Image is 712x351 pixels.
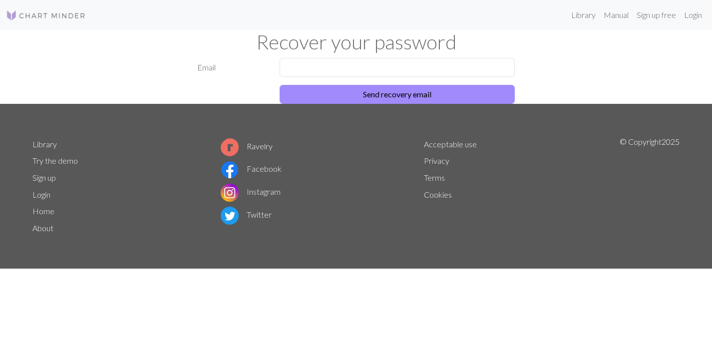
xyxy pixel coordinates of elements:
a: Sign up [32,173,56,182]
p: © Copyright 2025 [620,136,680,237]
a: Login [680,5,706,25]
a: Library [567,5,600,25]
a: Sign up free [633,5,680,25]
a: Manual [600,5,633,25]
img: Twitter logo [221,207,239,225]
a: Privacy [424,156,449,165]
a: Twitter [221,210,272,219]
img: Logo [6,9,86,21]
h1: Recover your password [26,30,686,54]
a: Try the demo [32,156,78,165]
a: Instagram [221,187,281,196]
a: Acceptable use [424,139,477,149]
a: Facebook [221,164,282,173]
img: Instagram logo [221,184,239,202]
a: Login [32,190,50,199]
a: Terms [424,173,445,182]
a: Library [32,139,57,149]
a: Home [32,206,54,216]
img: Ravelry logo [221,138,239,156]
a: Cookies [424,190,452,199]
a: Ravelry [221,141,273,151]
label: Email [191,58,274,77]
button: Send recovery email [280,85,515,104]
img: Facebook logo [221,161,239,179]
a: About [32,223,53,233]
